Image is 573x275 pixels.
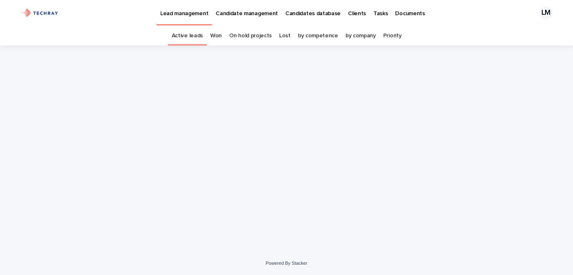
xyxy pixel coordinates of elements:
[229,26,272,45] a: On hold projects
[383,26,402,45] a: Priority
[172,26,203,45] a: Active leads
[539,7,553,20] div: LM
[266,261,307,266] a: Powered By Stacker
[210,26,222,45] a: Won
[16,5,62,21] img: xG6Muz3VQV2JDbePcW7p
[298,26,338,45] a: by competence
[279,26,291,45] a: Lost
[346,26,376,45] a: by company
